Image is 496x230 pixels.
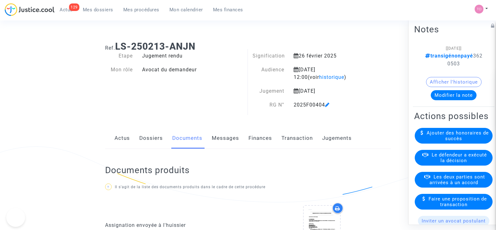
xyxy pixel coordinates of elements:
[5,3,55,16] img: jc-logo.svg
[213,7,243,13] span: Mes finances
[427,130,489,141] span: Ajouter des honoraires de succès
[164,5,208,14] a: Mon calendrier
[319,74,344,80] span: historique
[289,101,371,109] div: 2025F00404
[322,128,352,149] a: Jugements
[139,128,163,149] a: Dossiers
[172,128,202,149] a: Documents
[429,196,487,207] span: Faire une proposition de transaction
[6,208,25,227] iframe: Help Scout Beacon - Open
[414,24,493,35] h2: Notes
[100,52,137,60] div: Etape
[137,52,248,60] div: Jugement rendu
[107,185,109,189] span: ?
[123,7,159,13] span: Mes procédures
[115,128,130,149] a: Actus
[424,52,484,68] p: 3620503
[118,5,164,14] a: Mes procédures
[281,128,313,149] a: Transaction
[55,5,78,14] a: 129Actus
[169,7,203,13] span: Mon calendrier
[475,5,483,14] img: fe1f3729a2b880d5091b466bdc4f5af5
[78,5,118,14] a: Mes dossiers
[105,222,243,229] div: Assignation envoyée à l'huissier
[248,66,289,81] div: Audience
[83,7,113,13] span: Mes dossiers
[69,3,79,11] div: 129
[308,74,346,80] span: (voir )
[105,165,391,176] h2: Documents produits
[248,128,272,149] a: Finances
[431,90,477,100] button: Modifier la note
[105,45,115,51] span: Ref.
[248,52,289,60] div: Signification
[212,128,239,149] a: Messages
[426,77,482,87] button: Afficher l'historique
[60,7,73,13] span: Actus
[425,53,473,59] span: transigénonpayé
[115,41,195,52] b: LS-250213-ANJN
[422,218,486,224] span: Inviter un avocat postulant
[446,46,461,51] span: [[DATE]]
[105,183,391,191] p: Il s'agit de la liste des documents produits dans le cadre de cette procédure
[208,5,248,14] a: Mes finances
[100,66,137,74] div: Mon rôle
[429,174,485,185] span: Les deux parties sont arrivées à un accord
[432,152,487,163] span: Le défendeur a exécuté la décision
[137,66,248,74] div: Avocat du demandeur
[248,87,289,95] div: Jugement
[289,87,371,95] div: [DATE]
[289,52,371,60] div: 26 février 2025
[289,66,371,81] div: [DATE] 12:00
[248,101,289,109] div: RG N°
[414,111,493,122] h2: Actions possibles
